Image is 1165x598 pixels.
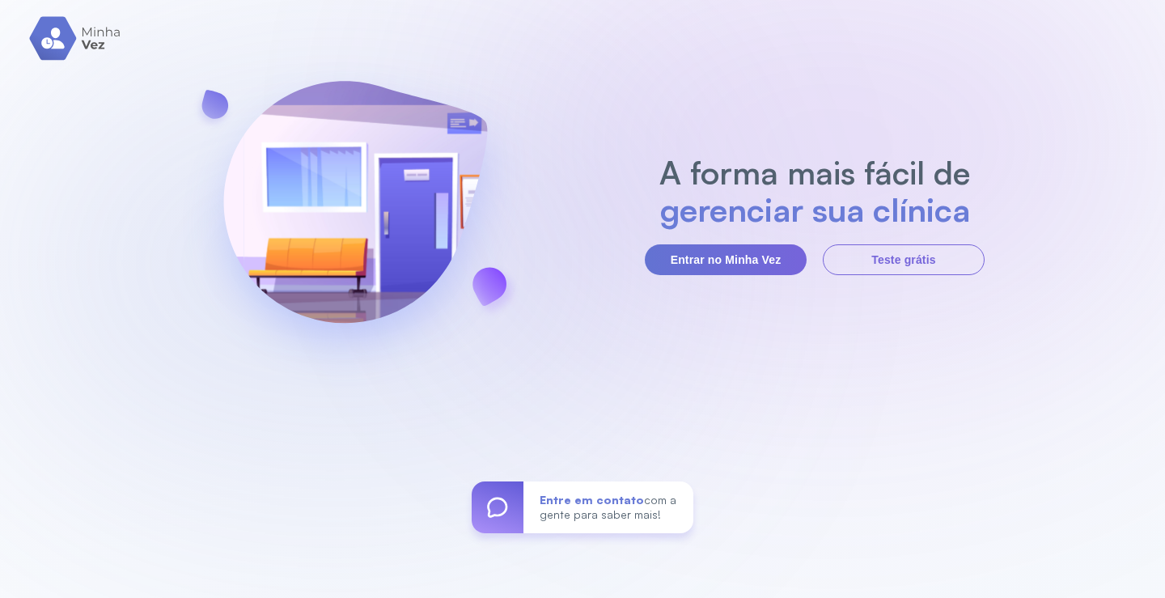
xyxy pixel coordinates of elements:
[823,244,985,275] button: Teste grátis
[540,493,644,507] span: Entre em contato
[29,16,122,61] img: logo.svg
[651,154,979,191] h2: A forma mais fácil de
[472,481,693,533] a: Entre em contatocom a gente para saber mais!
[645,244,807,275] button: Entrar no Minha Vez
[523,481,693,533] div: com a gente para saber mais!
[180,38,530,390] img: banner-login.svg
[651,191,979,228] h2: gerenciar sua clínica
